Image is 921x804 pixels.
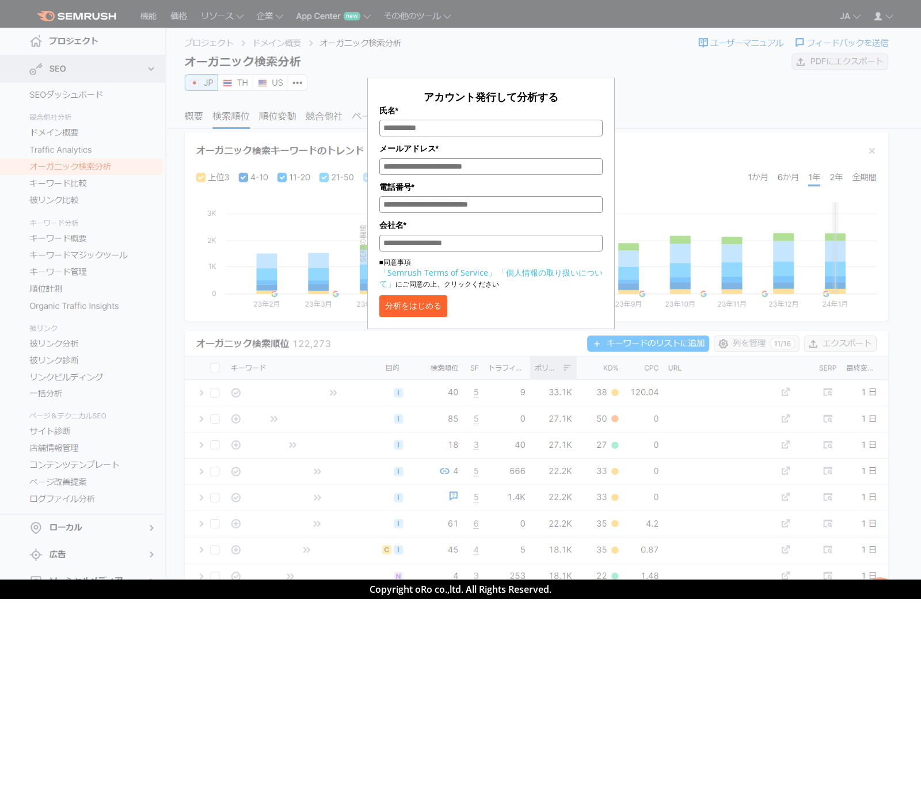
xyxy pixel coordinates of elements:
[370,583,551,596] span: Copyright oRo co.,ltd. All Rights Reserved.
[379,181,603,193] label: 電話番号*
[424,90,558,104] span: アカウント発行して分析する
[379,142,603,155] label: メールアドレス*
[379,267,603,289] a: 「個人情報の取り扱いについて」
[379,295,447,317] button: 分析をはじめる
[379,267,496,278] a: 「Semrush Terms of Service」
[379,257,603,289] p: ■同意事項 にご同意の上、クリックください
